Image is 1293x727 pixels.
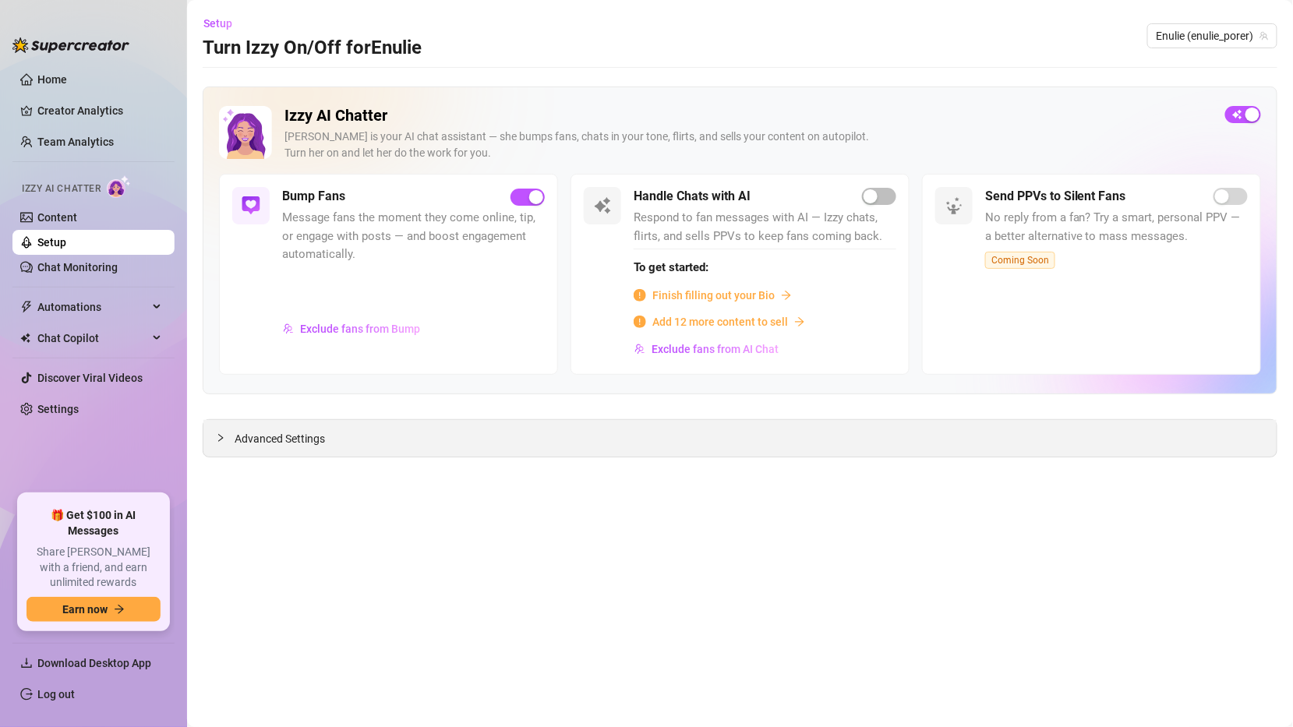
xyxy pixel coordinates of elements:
[22,182,101,196] span: Izzy AI Chatter
[37,657,151,669] span: Download Desktop App
[1259,31,1269,41] span: team
[284,129,1213,161] div: [PERSON_NAME] is your AI chat assistant — she bumps fans, chats in your tone, flirts, and sells y...
[62,603,108,616] span: Earn now
[219,106,272,159] img: Izzy AI Chatter
[593,196,612,215] img: svg%3e
[37,211,77,224] a: Content
[634,260,708,274] strong: To get started:
[282,209,545,264] span: Message fans the moment they come online, tip, or engage with posts — and boost engagement automa...
[37,73,67,86] a: Home
[37,295,148,319] span: Automations
[652,313,788,330] span: Add 12 more content to sell
[985,252,1055,269] span: Coming Soon
[37,326,148,351] span: Chat Copilot
[26,508,161,538] span: 🎁 Get $100 in AI Messages
[37,261,118,274] a: Chat Monitoring
[216,429,235,446] div: collapsed
[634,209,896,245] span: Respond to fan messages with AI — Izzy chats, flirts, and sells PPVs to keep fans coming back.
[114,604,125,615] span: arrow-right
[985,209,1248,245] span: No reply from a fan? Try a smart, personal PPV — a better alternative to mass messages.
[283,323,294,334] img: svg%3e
[242,196,260,215] img: svg%3e
[20,301,33,313] span: thunderbolt
[282,187,345,206] h5: Bump Fans
[203,17,232,30] span: Setup
[37,372,143,384] a: Discover Viral Videos
[794,316,805,327] span: arrow-right
[20,657,33,669] span: download
[652,343,779,355] span: Exclude fans from AI Chat
[216,433,225,443] span: collapsed
[20,333,30,344] img: Chat Copilot
[107,175,131,198] img: AI Chatter
[26,545,161,591] span: Share [PERSON_NAME] with a friend, and earn unlimited rewards
[37,236,66,249] a: Setup
[37,688,75,701] a: Log out
[1157,24,1268,48] span: Enulie (enulie_porer)
[203,11,245,36] button: Setup
[37,136,114,148] a: Team Analytics
[37,403,79,415] a: Settings
[634,316,646,328] span: info-circle
[634,289,646,302] span: info-circle
[37,98,162,123] a: Creator Analytics
[235,430,325,447] span: Advanced Settings
[284,106,1213,125] h2: Izzy AI Chatter
[634,337,779,362] button: Exclude fans from AI Chat
[26,597,161,622] button: Earn nowarrow-right
[300,323,420,335] span: Exclude fans from Bump
[985,187,1126,206] h5: Send PPVs to Silent Fans
[945,196,963,215] img: svg%3e
[634,187,751,206] h5: Handle Chats with AI
[282,316,421,341] button: Exclude fans from Bump
[12,37,129,53] img: logo-BBDzfeDw.svg
[781,290,792,301] span: arrow-right
[634,344,645,355] img: svg%3e
[652,287,775,304] span: Finish filling out your Bio
[203,36,422,61] h3: Turn Izzy On/Off for Enulie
